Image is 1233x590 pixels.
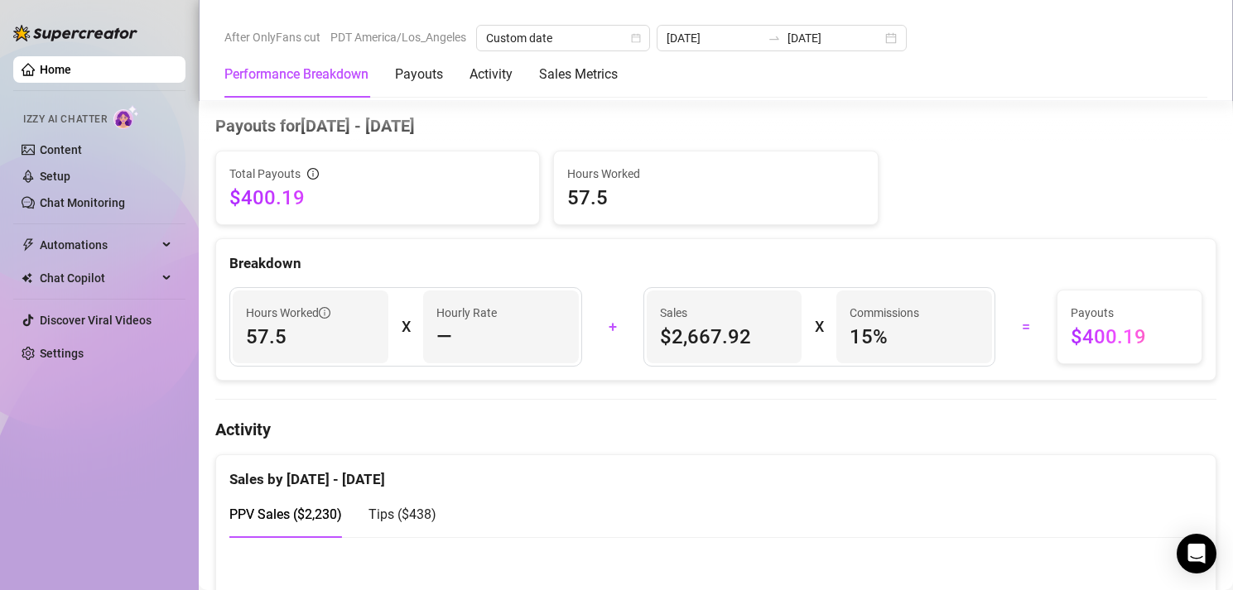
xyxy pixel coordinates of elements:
span: PDT America/Los_Angeles [330,25,466,50]
span: $400.19 [1071,324,1188,350]
span: — [436,324,452,350]
span: 57.5 [246,324,375,350]
span: thunderbolt [22,238,35,252]
span: info-circle [307,168,319,180]
a: Setup [40,170,70,183]
h4: Activity [215,418,1216,441]
span: 57.5 [567,185,864,211]
span: Izzy AI Chatter [23,112,107,127]
span: After OnlyFans cut [224,25,320,50]
span: Total Payouts [229,165,301,183]
span: swap-right [768,31,781,45]
div: Performance Breakdown [224,65,368,84]
article: Commissions [850,304,919,322]
a: Content [40,143,82,156]
span: PPV Sales ( $2,230 ) [229,506,342,522]
img: AI Chatter [113,105,139,129]
div: Activity [470,65,513,84]
span: Hours Worked [567,165,864,183]
span: Payouts [1071,304,1188,322]
span: $2,667.92 [660,324,789,350]
span: calendar [631,33,641,43]
div: Open Intercom Messenger [1177,534,1216,573]
span: Tips ( $438 ) [368,506,436,522]
div: = [1005,314,1047,340]
a: Chat Monitoring [40,196,125,209]
span: Automations [40,232,157,258]
div: X [815,314,823,340]
a: Home [40,63,71,76]
a: Discover Viral Videos [40,314,152,327]
span: Custom date [486,26,640,50]
span: info-circle [319,307,330,319]
div: + [592,314,633,340]
div: Payouts [395,65,443,84]
span: Chat Copilot [40,265,157,291]
span: 15 % [850,324,979,350]
h4: Payouts for [DATE] - [DATE] [215,114,1216,137]
img: logo-BBDzfeDw.svg [13,25,137,41]
div: Breakdown [229,252,1202,275]
input: Start date [667,29,761,47]
span: Sales [660,304,789,322]
span: to [768,31,781,45]
span: Hours Worked [246,304,330,322]
div: Sales by [DATE] - [DATE] [229,455,1202,491]
img: Chat Copilot [22,272,32,284]
article: Hourly Rate [436,304,497,322]
div: Sales Metrics [539,65,618,84]
div: X [402,314,410,340]
a: Settings [40,347,84,360]
input: End date [787,29,882,47]
span: $400.19 [229,185,526,211]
